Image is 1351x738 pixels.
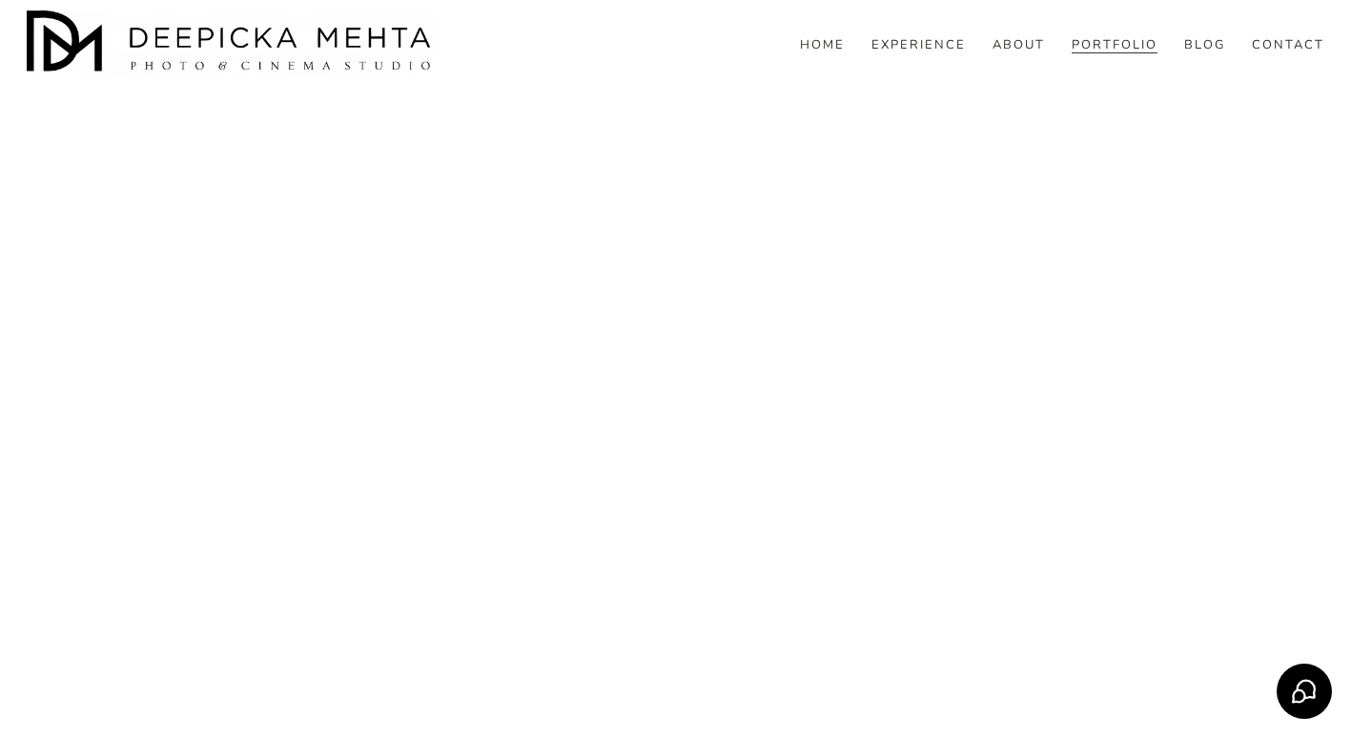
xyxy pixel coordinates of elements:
[27,10,437,77] img: Austin Wedding Photographer - Deepicka Mehta Photography &amp; Cinematography
[1252,37,1324,54] a: CONTACT
[993,37,1045,54] a: ABOUT
[1184,38,1225,53] span: BLOG
[136,94,1216,702] iframe: <br/>
[1184,37,1225,54] a: folder dropdown
[871,37,966,54] a: EXPERIENCE
[800,37,845,54] a: HOME
[1072,37,1157,54] a: PORTFOLIO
